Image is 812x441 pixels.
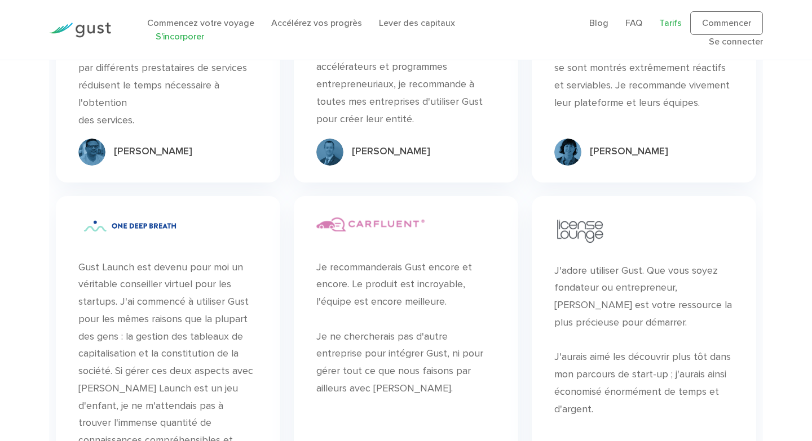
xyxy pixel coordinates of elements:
[590,145,668,157] font: [PERSON_NAME]
[709,36,763,47] a: Se connecter
[690,11,763,35] a: Commencer
[49,23,111,38] img: Logo Gust
[271,17,362,28] a: Accélérez vos progrès
[554,265,732,328] font: J'adore utiliser Gust. Que vous soyez fondateur ou entrepreneur, [PERSON_NAME] est votre ressourc...
[316,139,343,166] img: Groupe 9
[316,331,483,394] font: Je ne chercherais pas d'autre entreprise pour intégrer Gust, ni pour gérer tout ce que nous faiso...
[156,31,204,42] a: S'incorporer
[78,139,105,166] img: Groupe 7
[352,145,430,157] font: [PERSON_NAME]
[78,114,134,126] font: des services.
[316,217,425,231] img: Carfluent
[625,17,642,28] a: FAQ
[114,145,192,157] font: [PERSON_NAME]
[78,217,181,235] img: Une respiration profonde
[554,351,731,415] font: J'aurais aimé les découvrir plus tôt dans mon parcours de start-up ; j'aurais ainsi économisé éno...
[554,45,732,109] font: Et lorsque nous avions des questions, ils se sont montrés extrêmement réactifs et serviables. Je ...
[554,217,606,244] img: Salon des licences
[659,17,682,28] a: Tarifs
[702,17,751,28] font: Commencer
[589,17,608,28] a: Blog
[379,17,455,28] a: Lever des capitaux
[147,17,254,28] a: Commencez votre voyage
[316,261,472,308] font: Je recommanderais Gust encore et encore. Le produit est incroyable, l'équipe est encore meilleure.
[316,26,486,125] font: En tant que mentor pour Techstars et une demi-douzaine d'autres accélérateurs et programmes entre...
[554,139,581,166] img: Groupe 7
